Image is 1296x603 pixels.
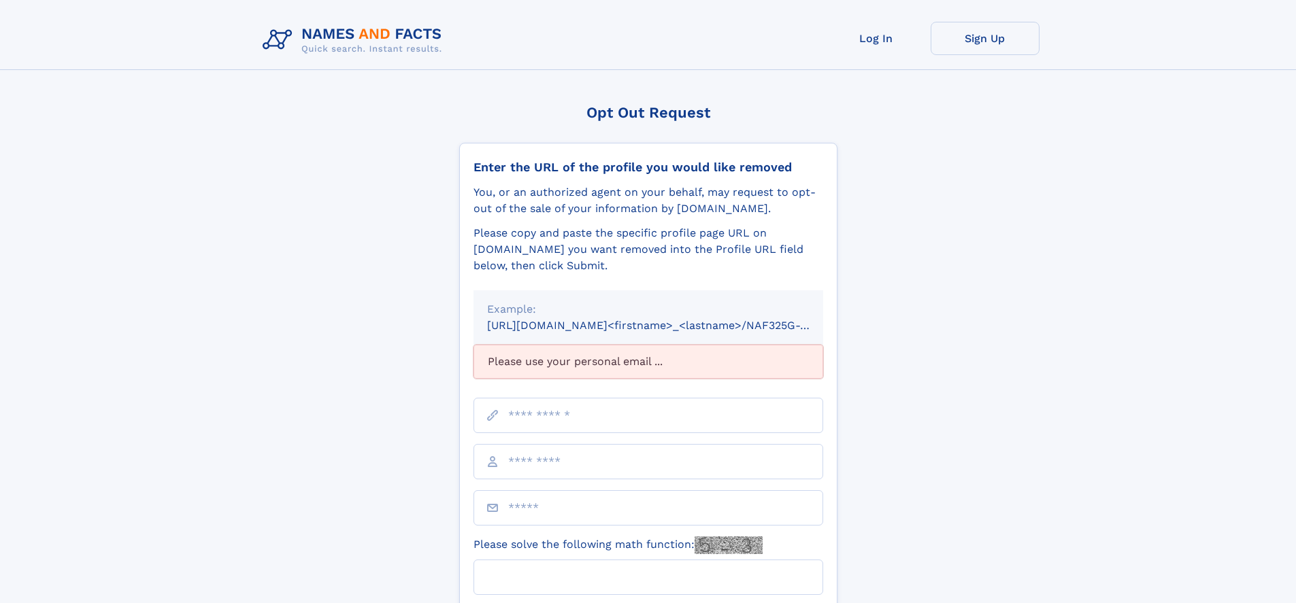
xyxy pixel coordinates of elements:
a: Log In [822,22,931,55]
a: Sign Up [931,22,1040,55]
div: Opt Out Request [459,104,837,121]
img: Logo Names and Facts [257,22,453,58]
div: Example: [487,301,810,317]
div: Enter the URL of the profile you would like removed [473,160,823,175]
div: You, or an authorized agent on your behalf, may request to opt-out of the sale of your informatio... [473,184,823,217]
div: Please use your personal email ... [473,345,823,379]
div: Please copy and paste the specific profile page URL on [DOMAIN_NAME] you want removed into the Pr... [473,225,823,274]
small: [URL][DOMAIN_NAME]<firstname>_<lastname>/NAF325G-xxxxxxxx [487,319,849,332]
label: Please solve the following math function: [473,536,763,554]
